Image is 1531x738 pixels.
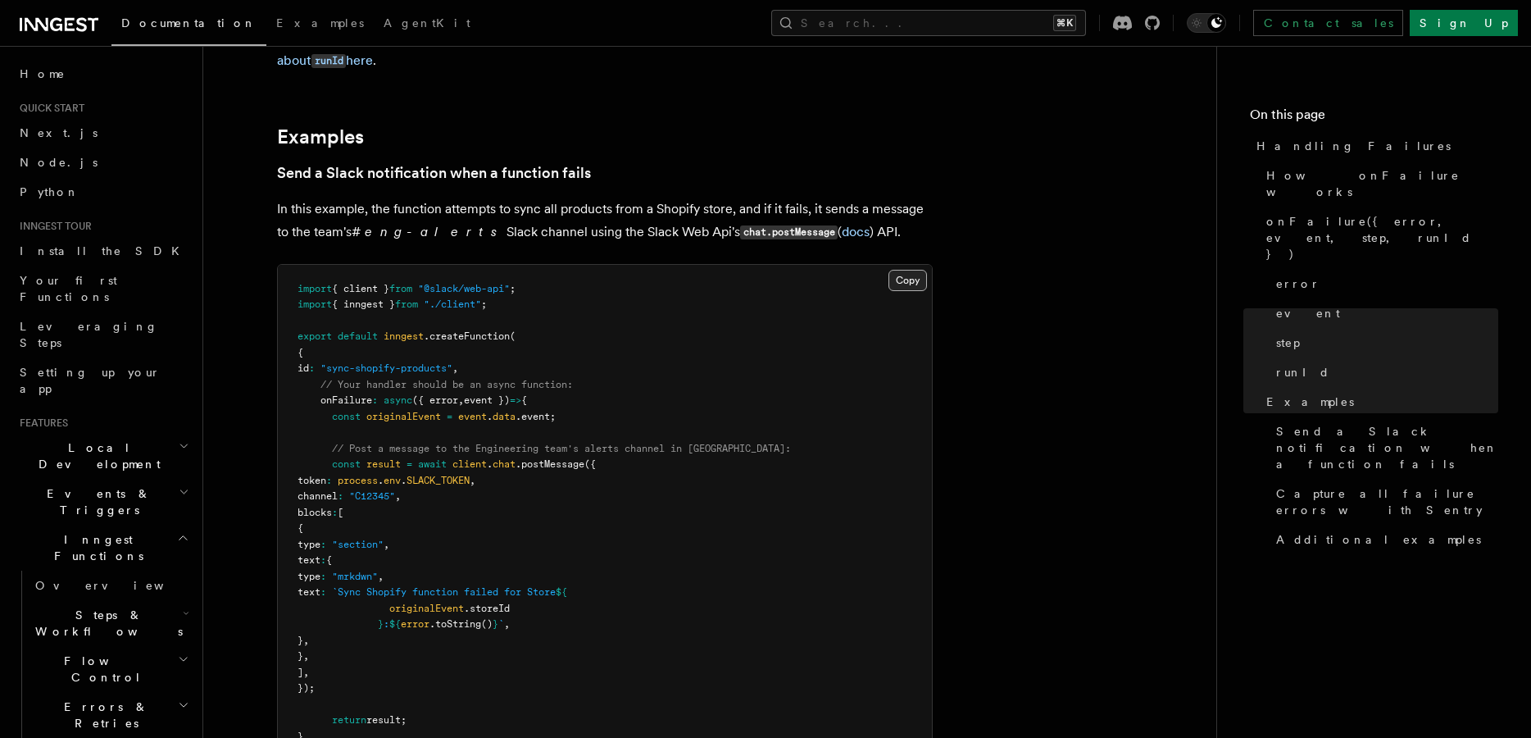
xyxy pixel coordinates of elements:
span: }); [298,682,315,694]
span: "@slack/web-api" [418,283,510,294]
span: Inngest tour [13,220,92,233]
span: "section" [332,539,384,550]
span: : [326,475,332,486]
span: import [298,283,332,294]
span: Quick start [13,102,84,115]
a: Setting up your app [13,358,193,403]
a: runId [1270,358,1498,387]
button: Search...⌘K [771,10,1086,36]
a: Home [13,59,193,89]
span: "./client" [424,298,481,310]
span: ({ error [412,394,458,406]
span: Node.js [20,156,98,169]
a: Sign Up [1410,10,1518,36]
span: process [338,475,378,486]
a: Contact sales [1253,10,1403,36]
span: ({ [584,458,596,470]
span: event }) [464,394,510,406]
a: Learn more aboutrunIdhere [277,29,830,68]
span: `Sync Shopify function failed for Store [332,586,556,598]
a: docs [842,224,870,239]
span: } [378,618,384,630]
a: onFailure({ error, event, step, runId }) [1260,207,1498,269]
span: : [384,618,389,630]
span: Home [20,66,66,82]
a: Python [13,177,193,207]
span: Your first Functions [20,274,117,303]
span: text [298,586,320,598]
span: text [298,554,320,566]
span: { [298,347,303,358]
kbd: ⌘K [1053,15,1076,31]
p: In this example, the function attempts to sync all products from a Shopify store, and if it fails... [277,198,933,244]
span: data [493,411,516,422]
span: await [418,458,447,470]
span: { inngest } [332,298,395,310]
button: Inngest Functions [13,525,193,571]
span: Setting up your app [20,366,161,395]
span: . [487,458,493,470]
span: , [458,394,464,406]
a: AgentKit [374,5,480,44]
a: Send a Slack notification when a function fails [277,162,591,184]
span: .postMessage [516,458,584,470]
span: return [332,714,366,726]
span: = [407,458,412,470]
span: token [298,475,326,486]
span: Local Development [13,440,179,472]
span: . [487,411,493,422]
span: from [389,283,412,294]
span: Errors & Retries [29,699,178,731]
span: Documentation [121,16,257,30]
a: Next.js [13,118,193,148]
span: // Your handler should be an async function: [320,379,573,390]
span: Additional examples [1276,531,1481,548]
button: Steps & Workflows [29,600,193,646]
span: , [452,362,458,374]
span: client [452,458,487,470]
span: Next.js [20,126,98,139]
span: const [332,411,361,422]
em: #eng-alerts [352,224,507,239]
a: Examples [277,125,364,148]
span: How onFailure works [1266,167,1498,200]
span: Install the SDK [20,244,189,257]
span: , [378,571,384,582]
span: "sync-shopify-products" [320,362,452,374]
a: step [1270,328,1498,358]
span: "C12345" [349,490,395,502]
code: chat.postMessage [740,225,838,239]
a: Your first Functions [13,266,193,312]
span: ${ [556,586,567,598]
span: channel [298,490,338,502]
span: , [395,490,401,502]
span: Leveraging Steps [20,320,158,349]
span: "mrkdwn" [332,571,378,582]
a: Additional examples [1270,525,1498,554]
span: // Post a message to the Engineering team's alerts channel in [GEOGRAPHIC_DATA]: [332,443,791,454]
span: result [366,458,401,470]
span: ] [298,667,303,678]
h4: On this page [1250,105,1498,131]
span: = [447,411,452,422]
span: SLACK_TOKEN [407,475,470,486]
span: => [510,394,521,406]
span: : [372,394,378,406]
span: onFailure({ error, event, step, runId }) [1266,213,1498,262]
span: { [521,394,527,406]
a: Examples [266,5,374,44]
span: error [1276,276,1320,292]
a: Capture all failure errors with Sentry [1270,479,1498,525]
span: type [298,539,320,550]
span: : [320,571,326,582]
span: export [298,330,332,342]
span: Send a Slack notification when a function fails [1276,423,1498,472]
a: Overview [29,571,193,600]
a: Examples [1260,387,1498,417]
span: chat [493,458,516,470]
span: , [384,539,389,550]
span: : [320,554,326,566]
button: Events & Triggers [13,479,193,525]
span: ${ [389,618,401,630]
span: () [481,618,493,630]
